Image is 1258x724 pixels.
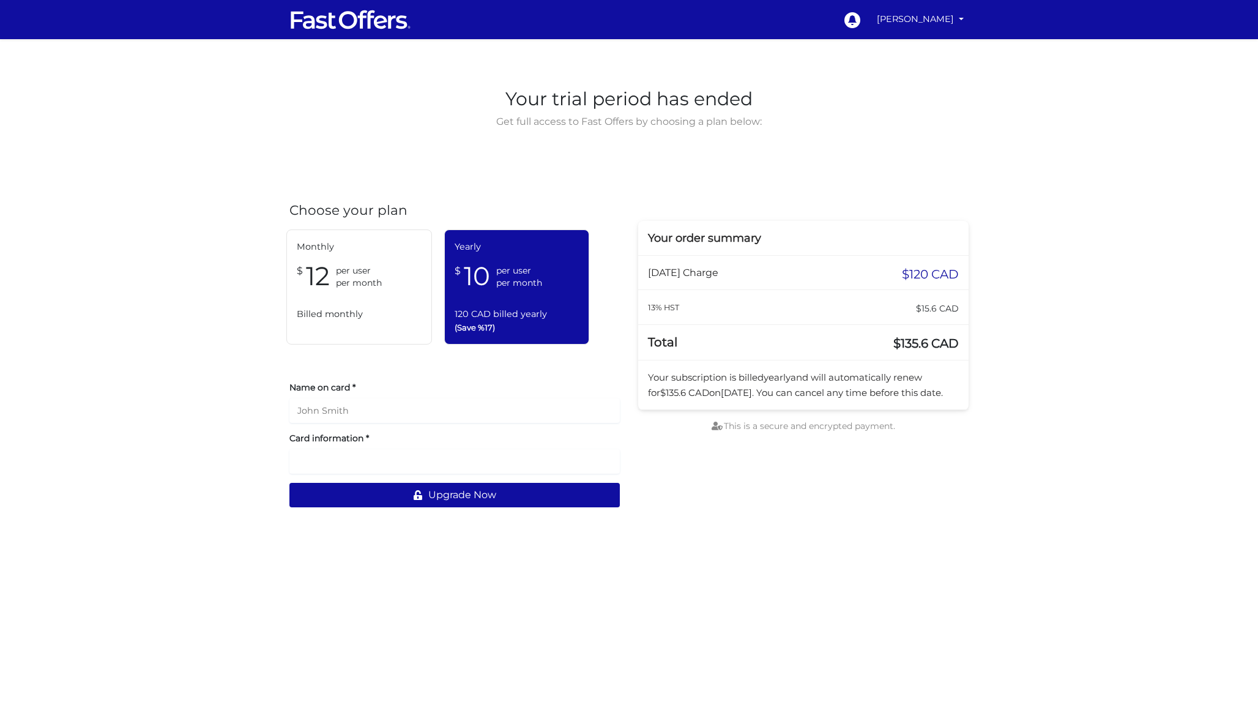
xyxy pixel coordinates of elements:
a: [PERSON_NAME] [872,7,969,31]
span: Your order summary [648,231,761,245]
span: Your trial period has ended [493,84,765,114]
span: (Save %17) [455,321,579,334]
span: Your subscription is billed and will automatically renew for on . You can cancel any time before ... [648,371,943,398]
span: Yearly [455,240,579,254]
span: Billed monthly [297,307,422,321]
span: $ [455,260,461,279]
label: Name on card * [289,381,620,394]
span: $120 CAD [902,266,959,283]
span: 12 [306,260,330,293]
span: [DATE] Charge [648,267,718,278]
span: $15.6 CAD [916,300,959,317]
button: Upgrade Now [289,483,620,507]
span: per user [336,264,382,277]
span: Total [648,335,677,349]
span: 10 [464,260,490,293]
iframe: Secure card payment input frame [297,456,612,468]
span: Monthly [297,240,422,254]
span: This is a secure and encrypted payment. [712,420,895,431]
span: per user [496,264,542,277]
small: 13% HST [648,303,679,312]
span: [DATE] [721,387,752,398]
span: $135.6 CAD [893,335,959,352]
label: Card information * [289,432,620,444]
span: $ [297,260,303,279]
h4: Choose your plan [289,203,620,218]
span: per month [336,277,382,289]
input: John Smith [289,398,620,423]
span: 120 CAD billed yearly [455,307,579,321]
span: $135.6 CAD [660,387,709,398]
span: yearly [764,371,791,383]
span: per month [496,277,542,289]
span: Get full access to Fast Offers by choosing a plan below: [493,114,765,130]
